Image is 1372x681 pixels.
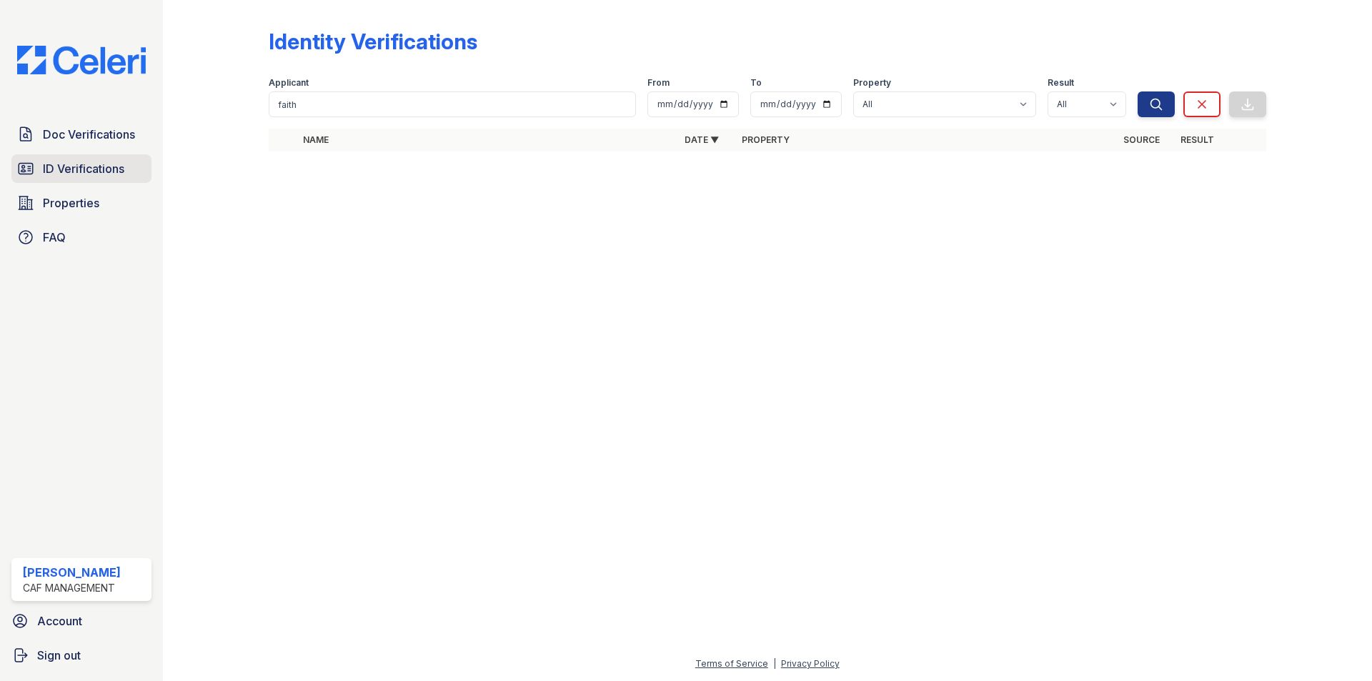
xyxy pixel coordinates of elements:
span: Doc Verifications [43,126,135,143]
a: Account [6,607,157,635]
a: FAQ [11,223,151,252]
div: | [773,658,776,669]
span: Sign out [37,647,81,664]
a: Result [1180,134,1214,145]
label: From [647,77,670,89]
span: Account [37,612,82,630]
span: FAQ [43,229,66,246]
a: ID Verifications [11,154,151,183]
span: ID Verifications [43,160,124,177]
div: CAF Management [23,581,121,595]
a: Privacy Policy [781,658,840,669]
div: Identity Verifications [269,29,477,54]
a: Name [303,134,329,145]
label: To [750,77,762,89]
span: Properties [43,194,99,212]
label: Property [853,77,891,89]
a: Sign out [6,641,157,670]
label: Applicant [269,77,309,89]
input: Search by name or phone number [269,91,636,117]
div: [PERSON_NAME] [23,564,121,581]
a: Property [742,134,790,145]
img: CE_Logo_Blue-a8612792a0a2168367f1c8372b55b34899dd931a85d93a1a3d3e32e68fde9ad4.png [6,46,157,74]
a: Date ▼ [685,134,719,145]
label: Result [1048,77,1074,89]
a: Terms of Service [695,658,768,669]
a: Doc Verifications [11,120,151,149]
a: Source [1123,134,1160,145]
a: Properties [11,189,151,217]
